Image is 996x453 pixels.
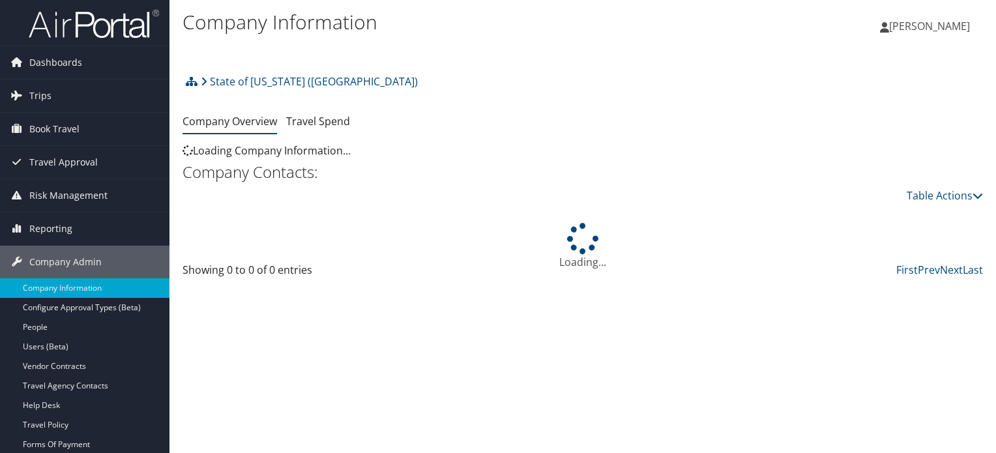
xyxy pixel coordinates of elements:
[29,46,82,79] span: Dashboards
[183,262,368,284] div: Showing 0 to 0 of 0 entries
[29,146,98,179] span: Travel Approval
[29,246,102,278] span: Company Admin
[907,188,983,203] a: Table Actions
[29,113,80,145] span: Book Travel
[896,263,918,277] a: First
[201,68,418,95] a: State of [US_STATE] ([GEOGRAPHIC_DATA])
[183,223,983,270] div: Loading...
[183,143,351,158] span: Loading Company Information...
[29,179,108,212] span: Risk Management
[29,80,51,112] span: Trips
[963,263,983,277] a: Last
[880,7,983,46] a: [PERSON_NAME]
[29,8,159,39] img: airportal-logo.png
[183,161,983,183] h2: Company Contacts:
[889,19,970,33] span: [PERSON_NAME]
[183,8,716,36] h1: Company Information
[29,212,72,245] span: Reporting
[286,114,350,128] a: Travel Spend
[918,263,940,277] a: Prev
[940,263,963,277] a: Next
[183,114,277,128] a: Company Overview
